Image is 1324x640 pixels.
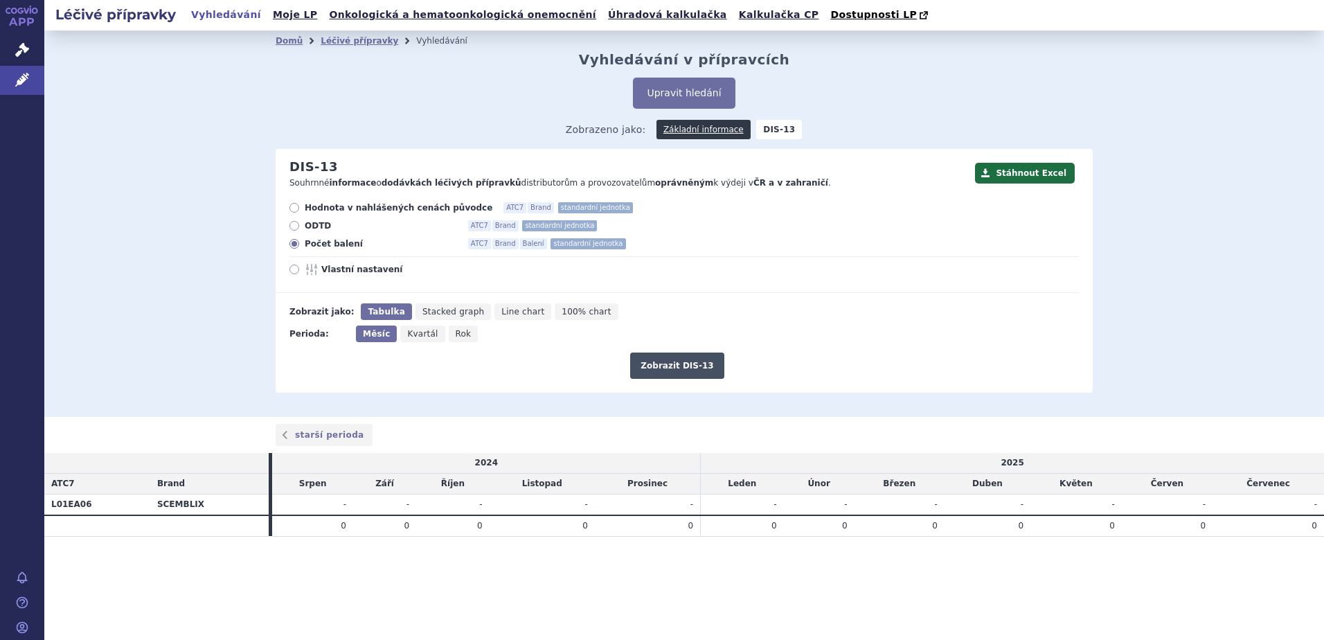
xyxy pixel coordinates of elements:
[157,479,185,488] span: Brand
[842,521,848,531] span: 0
[468,220,491,231] span: ATC7
[456,329,472,339] span: Rok
[150,494,269,515] th: SCEMBLIX
[269,6,321,24] a: Moje LP
[382,178,521,188] strong: dodávkách léčivých přípravků
[1314,499,1317,509] span: -
[1018,521,1023,531] span: 0
[1112,499,1115,509] span: -
[932,521,938,531] span: 0
[630,353,724,379] button: Zobrazit DIS-13
[341,521,346,531] span: 0
[945,474,1030,495] td: Duben
[289,326,349,342] div: Perioda:
[51,479,75,488] span: ATC7
[187,6,265,24] a: Vyhledávání
[289,159,338,175] h2: DIS-13
[771,521,777,531] span: 0
[330,178,377,188] strong: informace
[558,202,633,213] span: standardní jednotka
[305,238,457,249] span: Počet balení
[773,499,776,509] span: -
[655,178,713,188] strong: oprávněným
[844,499,847,509] span: -
[690,499,693,509] span: -
[272,474,353,495] td: Srpen
[826,6,935,25] a: Dostupnosti LP
[503,202,526,213] span: ATC7
[321,36,398,46] a: Léčivé přípravky
[276,424,373,446] a: starší perioda
[784,474,855,495] td: Únor
[1200,521,1206,531] span: 0
[343,499,346,509] span: -
[468,238,491,249] span: ATC7
[855,474,945,495] td: Březen
[416,474,489,495] td: Říjen
[422,307,484,317] span: Stacked graph
[528,202,554,213] span: Brand
[584,499,587,509] span: -
[353,474,416,495] td: Září
[276,36,303,46] a: Domů
[1109,521,1115,531] span: 0
[975,163,1075,184] button: Stáhnout Excel
[416,30,485,51] li: Vyhledávání
[1021,499,1023,509] span: -
[407,329,438,339] span: Kvartál
[756,120,802,139] strong: DIS-13
[701,474,784,495] td: Leden
[582,521,588,531] span: 0
[595,474,701,495] td: Prosinec
[566,120,646,139] span: Zobrazeno jako:
[1030,474,1122,495] td: Květen
[363,329,390,339] span: Měsíc
[830,9,917,20] span: Dostupnosti LP
[522,220,597,231] span: standardní jednotka
[44,5,187,24] h2: Léčivé přípravky
[501,307,544,317] span: Line chart
[1213,474,1324,495] td: Červenec
[753,178,828,188] strong: ČR a v zahraničí
[935,499,938,509] span: -
[1122,474,1213,495] td: Červen
[492,220,519,231] span: Brand
[44,494,150,515] th: L01EA06
[404,521,410,531] span: 0
[368,307,404,317] span: Tabulka
[272,453,700,473] td: 2024
[688,521,694,531] span: 0
[604,6,731,24] a: Úhradová kalkulačka
[305,220,457,231] span: ODTD
[633,78,735,109] button: Upravit hledání
[562,307,611,317] span: 100% chart
[579,51,790,68] h2: Vyhledávání v přípravcích
[406,499,409,509] span: -
[735,6,823,24] a: Kalkulačka CP
[289,303,354,320] div: Zobrazit jako:
[490,474,595,495] td: Listopad
[321,264,474,275] span: Vlastní nastavení
[1312,521,1317,531] span: 0
[1203,499,1206,509] span: -
[325,6,600,24] a: Onkologická a hematoonkologická onemocnění
[289,177,968,189] p: Souhrnné o distributorům a provozovatelům k výdeji v .
[701,453,1324,473] td: 2025
[305,202,492,213] span: Hodnota v nahlášených cenách původce
[656,120,751,139] a: Základní informace
[551,238,625,249] span: standardní jednotka
[520,238,547,249] span: Balení
[479,499,482,509] span: -
[477,521,483,531] span: 0
[492,238,519,249] span: Brand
